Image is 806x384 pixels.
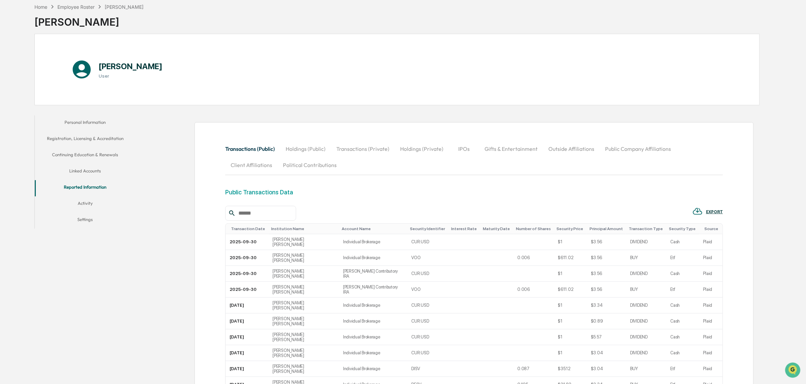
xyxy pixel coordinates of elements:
[226,298,268,313] td: [DATE]
[587,298,626,313] td: $3.34
[268,361,339,377] td: [PERSON_NAME] [PERSON_NAME]
[226,250,268,266] td: 2025-09-30
[14,98,43,105] span: Data Lookup
[407,266,448,282] td: CUR:USD
[699,329,723,345] td: Plaid
[554,266,587,282] td: $1
[699,266,723,282] td: Plaid
[693,206,703,216] img: EXPORT
[514,282,554,298] td: 0.006
[407,345,448,361] td: CUR:USD
[554,313,587,329] td: $1
[587,329,626,345] td: $5.57
[554,234,587,250] td: $1
[268,313,339,329] td: [PERSON_NAME] [PERSON_NAME]
[629,226,664,231] div: Toggle SortBy
[105,4,144,10] div: [PERSON_NAME]
[554,361,587,377] td: $35.12
[226,266,268,282] td: 2025-09-30
[67,114,82,119] span: Pylon
[7,14,123,25] p: How can we help?
[449,141,479,157] button: IPOs
[407,234,448,250] td: CUR:USD
[339,361,407,377] td: Individual Brokerage
[339,329,407,345] td: Individual Brokerage
[667,250,699,266] td: Etf
[268,282,339,298] td: [PERSON_NAME] [PERSON_NAME]
[225,157,278,173] button: Client Affiliations
[7,99,12,104] div: 🔎
[667,266,699,282] td: Cash
[271,226,336,231] div: Toggle SortBy
[35,213,136,229] button: Settings
[626,345,666,361] td: DIVIDEND
[23,52,111,58] div: Start new chat
[514,361,554,377] td: 0.087
[35,115,136,132] button: Personal Information
[587,250,626,266] td: $3.56
[587,234,626,250] td: $3.56
[7,52,19,64] img: 1746055101610-c473b297-6a78-478c-a979-82029cc54cd1
[268,234,339,250] td: [PERSON_NAME] [PERSON_NAME]
[667,345,699,361] td: Cash
[34,4,47,10] div: Home
[278,157,342,173] button: Political Contributions
[554,298,587,313] td: $1
[699,282,723,298] td: Plaid
[339,282,407,298] td: [PERSON_NAME] Contributory IRA
[331,141,395,157] button: Transactions (Private)
[667,298,699,313] td: Cash
[667,361,699,377] td: Etf
[226,361,268,377] td: [DATE]
[4,82,46,94] a: 🖐️Preclearance
[557,226,584,231] div: Toggle SortBy
[600,141,676,157] button: Public Company Affiliations
[699,361,723,377] td: Plaid
[226,329,268,345] td: [DATE]
[339,250,407,266] td: Individual Brokerage
[115,54,123,62] button: Start new chat
[669,226,697,231] div: Toggle SortBy
[35,196,136,213] button: Activity
[23,58,85,64] div: We're available if you need us!
[451,226,477,231] div: Toggle SortBy
[407,361,448,377] td: DISV
[706,210,723,214] div: EXPORT
[667,282,699,298] td: Etf
[339,234,407,250] td: Individual Brokerage
[699,345,723,361] td: Plaid
[587,361,626,377] td: $3.04
[626,282,666,298] td: BUY
[268,345,339,361] td: [PERSON_NAME] [PERSON_NAME]
[626,250,666,266] td: BUY
[516,226,551,231] div: Toggle SortBy
[35,132,136,148] button: Registration, Licensing & Accreditation
[667,234,699,250] td: Cash
[626,298,666,313] td: DIVIDEND
[46,82,86,94] a: 🗄️Attestations
[554,345,587,361] td: $1
[226,282,268,298] td: 2025-09-30
[342,226,405,231] div: Toggle SortBy
[554,250,587,266] td: $611.02
[225,141,723,173] div: secondary tabs example
[7,86,12,91] div: 🖐️
[626,313,666,329] td: DIVIDEND
[226,313,268,329] td: [DATE]
[48,114,82,119] a: Powered byPylon
[339,266,407,282] td: [PERSON_NAME] Contributory IRA
[280,141,331,157] button: Holdings (Public)
[667,313,699,329] td: Cash
[4,95,45,107] a: 🔎Data Lookup
[395,141,449,157] button: Holdings (Private)
[699,250,723,266] td: Plaid
[226,234,268,250] td: 2025-09-30
[407,250,448,266] td: VOO
[554,329,587,345] td: $1
[410,226,445,231] div: Toggle SortBy
[35,148,136,164] button: Continuing Education & Renewals
[407,329,448,345] td: CUR:USD
[268,266,339,282] td: [PERSON_NAME] [PERSON_NAME]
[587,313,626,329] td: $0.89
